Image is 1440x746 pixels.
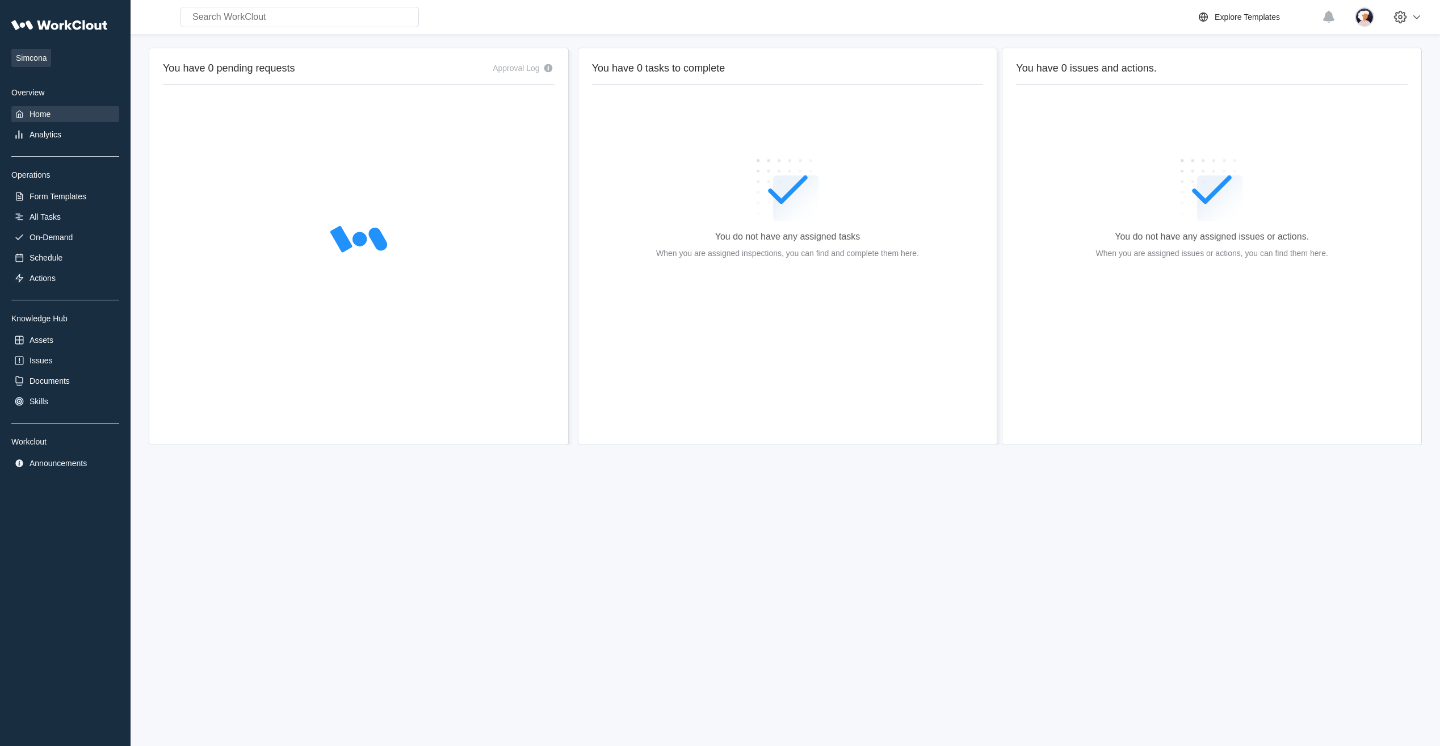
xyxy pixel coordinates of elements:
[30,212,61,221] div: All Tasks
[11,373,119,389] a: Documents
[11,353,119,368] a: Issues
[30,336,53,345] div: Assets
[493,64,540,73] div: Approval Log
[1196,10,1316,24] a: Explore Templates
[11,127,119,143] a: Analytics
[11,314,119,323] div: Knowledge Hub
[1016,62,1408,75] h2: You have 0 issues and actions.
[30,274,56,283] div: Actions
[30,397,48,406] div: Skills
[11,229,119,245] a: On-Demand
[1355,7,1374,27] img: user-4.png
[11,188,119,204] a: Form Templates
[11,49,51,67] span: Simcona
[715,232,860,242] div: You do not have any assigned tasks
[656,246,919,261] div: When you are assigned inspections, you can find and complete them here.
[30,192,86,201] div: Form Templates
[1115,232,1309,242] div: You do not have any assigned issues or actions.
[30,376,70,385] div: Documents
[11,270,119,286] a: Actions
[30,233,73,242] div: On-Demand
[163,62,295,75] h2: You have 0 pending requests
[30,130,61,139] div: Analytics
[180,7,419,27] input: Search WorkClout
[30,110,51,119] div: Home
[592,62,984,75] h2: You have 0 tasks to complete
[11,106,119,122] a: Home
[11,88,119,97] div: Overview
[11,209,119,225] a: All Tasks
[11,170,119,179] div: Operations
[11,332,119,348] a: Assets
[1095,246,1328,261] div: When you are assigned issues or actions, you can find them here.
[11,437,119,446] div: Workclout
[11,393,119,409] a: Skills
[11,455,119,471] a: Announcements
[1215,12,1280,22] div: Explore Templates
[30,253,62,262] div: Schedule
[30,459,87,468] div: Announcements
[30,356,52,365] div: Issues
[11,250,119,266] a: Schedule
